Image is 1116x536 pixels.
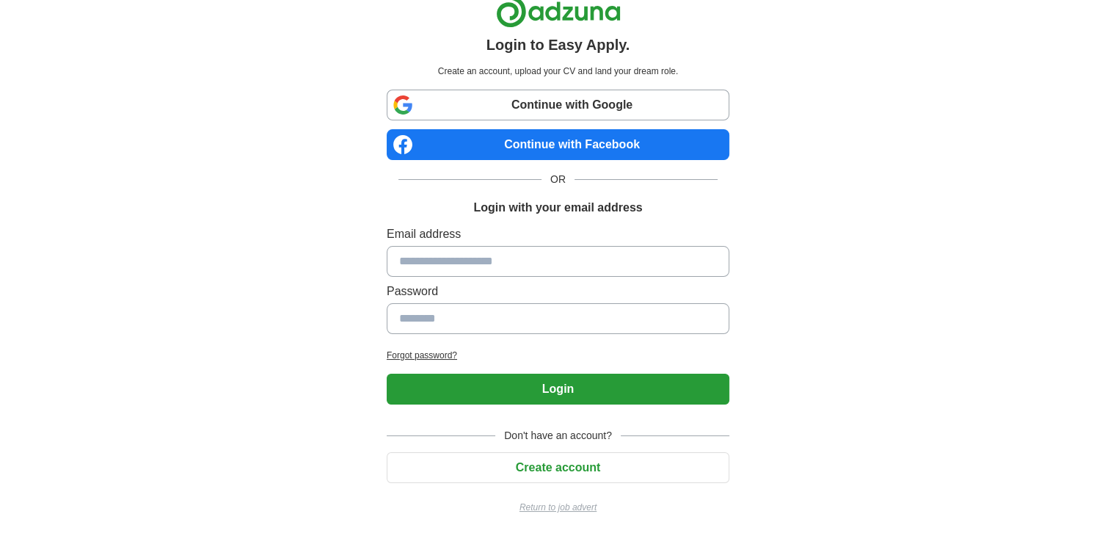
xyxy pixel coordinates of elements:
a: Continue with Google [387,90,729,120]
a: Forgot password? [387,349,729,362]
button: Create account [387,452,729,483]
p: Create an account, upload your CV and land your dream role. [390,65,726,78]
label: Email address [387,225,729,243]
label: Password [387,283,729,300]
h1: Login to Easy Apply. [486,34,630,56]
span: Don't have an account? [495,428,621,443]
a: Return to job advert [387,501,729,514]
button: Login [387,374,729,405]
a: Continue with Facebook [387,129,729,160]
span: OR [541,172,575,187]
a: Create account [387,461,729,474]
h1: Login with your email address [473,199,642,217]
